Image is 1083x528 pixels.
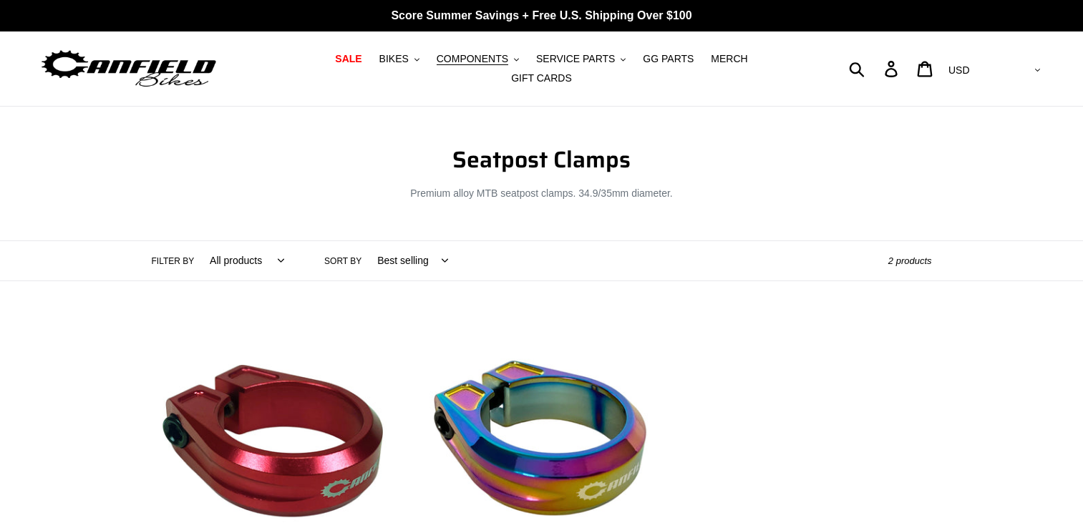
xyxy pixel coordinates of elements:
[536,53,615,65] span: SERVICE PARTS
[328,49,369,69] a: SALE
[529,49,633,69] button: SERVICE PARTS
[452,142,631,177] span: Seatpost Clamps
[636,49,701,69] a: GG PARTS
[335,53,361,65] span: SALE
[888,255,932,266] span: 2 products
[511,72,572,84] span: GIFT CARDS
[643,53,694,65] span: GG PARTS
[429,49,526,69] button: COMPONENTS
[437,53,508,65] span: COMPONENTS
[379,53,409,65] span: BIKES
[152,255,195,268] label: Filter by
[152,186,932,201] p: Premium alloy MTB seatpost clamps. 34.9/35mm diameter.
[372,49,427,69] button: BIKES
[704,49,754,69] a: MERCH
[857,53,893,84] input: Search
[711,53,747,65] span: MERCH
[324,255,361,268] label: Sort by
[39,47,218,92] img: Canfield Bikes
[504,69,579,88] a: GIFT CARDS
